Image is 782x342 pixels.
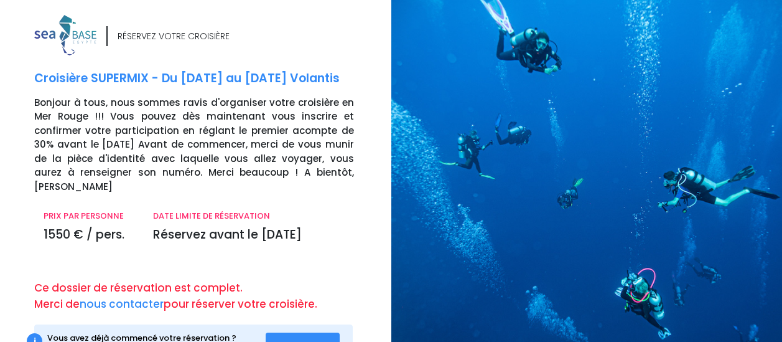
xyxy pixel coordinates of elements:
[80,297,164,311] a: nous contacter
[34,96,382,194] p: Bonjour à tous, nous sommes ravis d'organiser votre croisière en Mer Rouge !!! Vous pouvez dès ma...
[153,210,353,222] p: DATE LIMITE DE RÉSERVATION
[34,280,382,312] p: Ce dossier de réservation est complet. Merci de pour réserver votre croisière.
[118,30,230,43] div: RÉSERVEZ VOTRE CROISIÈRE
[44,210,134,222] p: PRIX PAR PERSONNE
[34,70,382,88] p: Croisière SUPERMIX - Du [DATE] au [DATE] Volantis
[153,226,353,244] p: Réservez avant le [DATE]
[34,15,96,55] img: logo_color1.png
[44,226,134,244] p: 1550 € / pers.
